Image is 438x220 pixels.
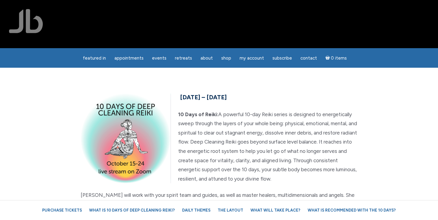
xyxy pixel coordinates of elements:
[152,55,166,61] span: Events
[300,55,317,61] span: Contact
[197,52,216,64] a: About
[247,205,303,215] a: What will take place?
[83,55,106,61] span: featured in
[221,55,231,61] span: Shop
[171,52,196,64] a: Retreats
[179,205,213,215] a: Daily Themes
[218,52,235,64] a: Shop
[9,9,43,33] img: Jamie Butler. The Everyday Medium
[236,52,268,64] a: My Account
[240,55,264,61] span: My Account
[175,55,192,61] span: Retreats
[215,205,246,215] a: The Layout
[331,56,347,60] span: 0 items
[322,52,351,64] a: Cart0 items
[148,52,170,64] a: Events
[425,76,435,79] span: Shares
[86,205,178,215] a: What is 10 Days of Deep Cleaning Reiki?
[325,55,331,61] i: Cart
[305,205,399,215] a: What is recommended with the 10 Days?
[81,110,358,184] p: A powerful 10-day Reiki series is designed to energetically sweep through the layers of your whol...
[297,52,321,64] a: Contact
[272,55,292,61] span: Subscribe
[111,52,147,64] a: Appointments
[180,94,227,101] span: [DATE] – [DATE]
[79,52,110,64] a: featured in
[114,55,144,61] span: Appointments
[39,205,85,215] a: Purchase Tickets
[178,111,218,117] strong: 10 Days of Reiki:
[200,55,213,61] span: About
[269,52,296,64] a: Subscribe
